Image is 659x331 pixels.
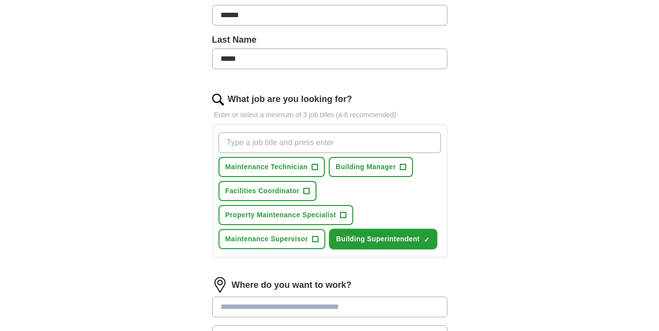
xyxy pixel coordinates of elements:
button: Property Maintenance Specialist [219,205,353,225]
button: Maintenance Technician [219,157,325,177]
img: search.png [212,94,224,105]
span: Building Superintendent [336,234,420,244]
button: Maintenance Supervisor [219,229,326,249]
span: Building Manager [336,162,396,172]
span: ✓ [424,236,430,244]
label: Last Name [212,33,447,47]
span: Property Maintenance Specialist [225,210,336,220]
span: Maintenance Technician [225,162,308,172]
img: location.png [212,277,228,293]
label: Where do you want to work? [232,279,352,292]
span: Facilities Coordinator [225,186,300,196]
label: What job are you looking for? [228,93,352,106]
button: Building Manager [329,157,413,177]
button: Building Superintendent✓ [329,229,437,249]
input: Type a job title and press enter [219,132,441,153]
button: Facilities Coordinator [219,181,317,201]
span: Maintenance Supervisor [225,234,309,244]
p: Enter or select a minimum of 3 job titles (4-8 recommended) [212,110,447,120]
